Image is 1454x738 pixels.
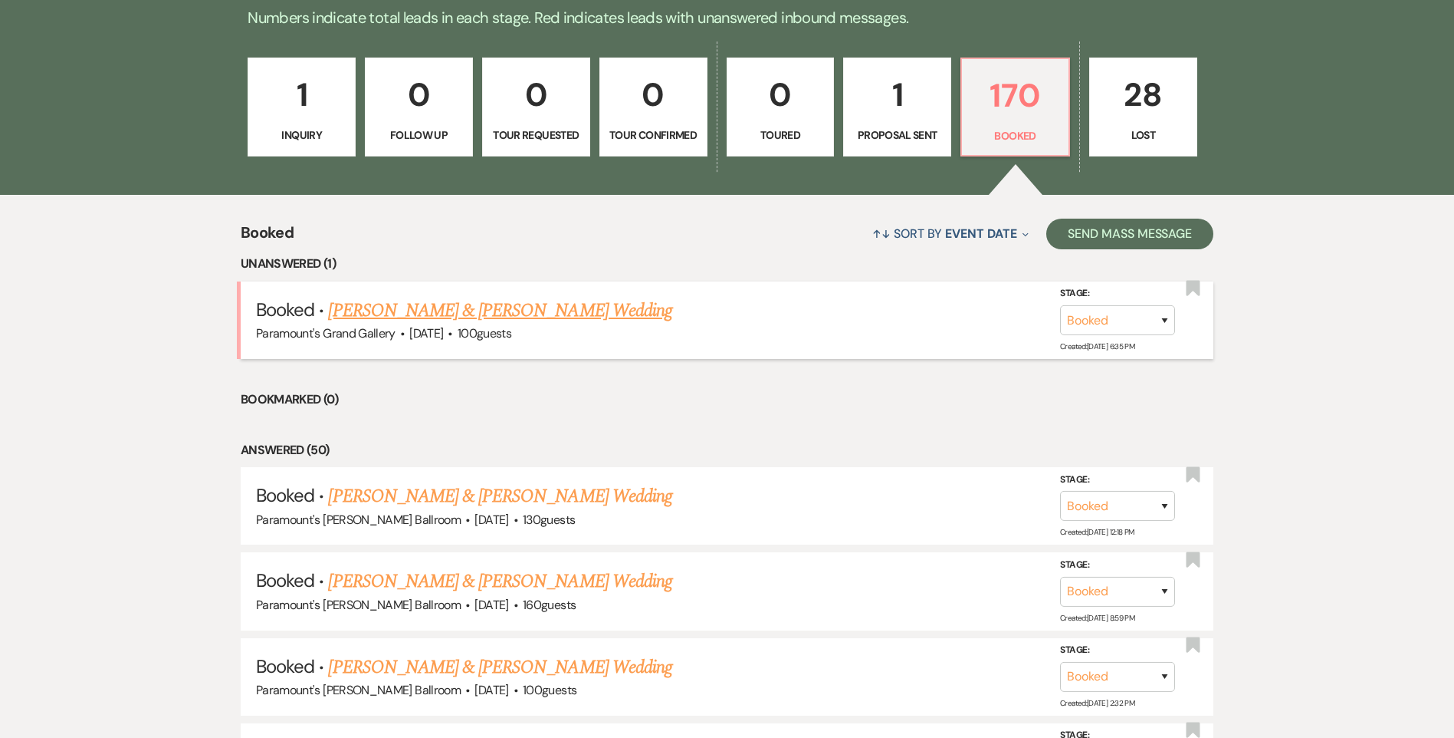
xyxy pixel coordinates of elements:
p: Numbers indicate total leads in each stage. Red indicates leads with unanswered inbound messages. [176,5,1279,30]
span: [DATE] [474,512,508,528]
span: Created: [DATE] 8:59 PM [1060,613,1134,623]
p: Proposal Sent [853,127,941,143]
span: [DATE] [474,682,508,698]
a: [PERSON_NAME] & [PERSON_NAME] Wedding [328,297,671,325]
span: [DATE] [409,325,443,341]
span: Event Date [945,226,1016,242]
p: 1 [853,69,941,120]
p: 0 [375,69,463,120]
a: [PERSON_NAME] & [PERSON_NAME] Wedding [328,654,671,681]
p: Booked [971,127,1059,144]
label: Stage: [1060,472,1175,489]
p: 0 [737,69,825,120]
span: 160 guests [523,597,576,613]
p: Inquiry [258,127,346,143]
li: Bookmarked (0) [241,390,1213,410]
a: 0Toured [727,58,835,157]
p: Tour Requested [492,127,580,143]
a: 1Inquiry [248,58,356,157]
span: Created: [DATE] 12:18 PM [1060,527,1134,537]
span: [DATE] [474,597,508,613]
a: 28Lost [1089,58,1197,157]
span: Paramount's Grand Gallery [256,325,396,341]
li: Answered (50) [241,440,1213,460]
a: 0Tour Requested [482,58,590,157]
button: Send Mass Message [1046,219,1213,249]
li: Unanswered (1) [241,254,1213,274]
span: Paramount's [PERSON_NAME] Ballroom [256,512,461,528]
span: Booked [256,298,314,321]
span: Booked [256,654,314,678]
label: Stage: [1060,285,1175,302]
a: 0Tour Confirmed [599,58,707,157]
a: 1Proposal Sent [843,58,951,157]
p: 0 [609,69,697,120]
span: 130 guests [523,512,575,528]
span: Created: [DATE] 2:32 PM [1060,698,1134,708]
p: 28 [1099,69,1187,120]
p: Toured [737,127,825,143]
span: Booked [241,221,294,254]
p: Follow Up [375,127,463,143]
p: Tour Confirmed [609,127,697,143]
a: [PERSON_NAME] & [PERSON_NAME] Wedding [328,483,671,510]
p: 170 [971,70,1059,121]
p: Lost [1099,127,1187,143]
label: Stage: [1060,642,1175,659]
span: Created: [DATE] 6:35 PM [1060,341,1134,351]
span: Booked [256,483,314,507]
span: Booked [256,568,314,592]
p: 1 [258,69,346,120]
span: Paramount's [PERSON_NAME] Ballroom [256,597,461,613]
a: 0Follow Up [365,58,473,157]
span: 100 guests [523,682,576,698]
span: ↑↓ [872,226,891,242]
span: Paramount's [PERSON_NAME] Ballroom [256,682,461,698]
span: 100 guests [458,325,511,341]
label: Stage: [1060,557,1175,574]
p: 0 [492,69,580,120]
a: [PERSON_NAME] & [PERSON_NAME] Wedding [328,568,671,595]
a: 170Booked [960,58,1070,157]
button: Sort By Event Date [866,213,1035,254]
